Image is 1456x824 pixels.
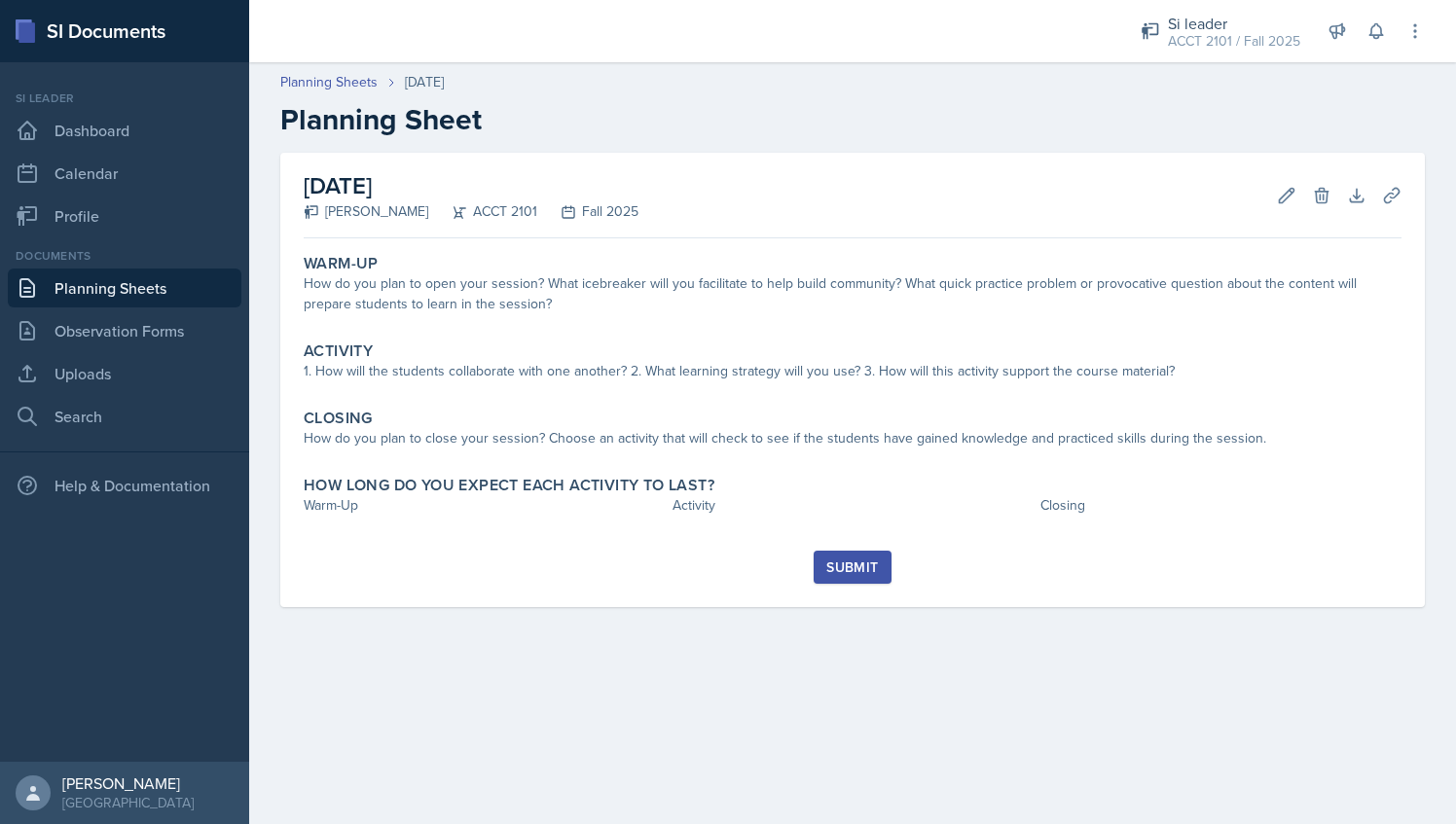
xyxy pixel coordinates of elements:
a: Uploads [8,354,241,393]
a: Planning Sheets [8,269,241,307]
div: Fall 2025 [537,201,638,222]
div: Warm-Up [304,495,665,516]
div: Documents [8,247,241,265]
label: How long do you expect each activity to last? [304,476,714,495]
label: Warm-Up [304,254,379,273]
div: Activity [673,495,1034,516]
div: How do you plan to close your session? Choose an activity that will check to see if the students ... [304,428,1401,448]
div: [DATE] [405,72,444,92]
div: 1. How will the students collaborate with one another? 2. What learning strategy will you use? 3.... [304,361,1401,381]
a: Search [8,397,241,436]
div: Submit [826,559,878,575]
div: ACCT 2101 / Fall 2025 [1168,31,1300,52]
h2: [DATE] [304,168,638,203]
a: Planning Sheets [280,72,378,92]
div: [GEOGRAPHIC_DATA] [62,793,194,812]
label: Closing [304,409,373,428]
a: Observation Forms [8,311,241,350]
div: ACCT 2101 [428,201,537,222]
a: Calendar [8,154,241,193]
a: Profile [8,197,241,235]
button: Submit [814,551,891,584]
div: Si leader [1168,12,1300,35]
label: Activity [304,341,373,361]
a: Dashboard [8,111,241,150]
div: Si leader [8,90,241,107]
div: Closing [1040,495,1401,516]
h2: Planning Sheet [280,102,1425,137]
div: Help & Documentation [8,466,241,505]
div: [PERSON_NAME] [62,773,194,793]
div: How do you plan to open your session? What icebreaker will you facilitate to help build community... [304,273,1401,314]
div: [PERSON_NAME] [304,201,428,222]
